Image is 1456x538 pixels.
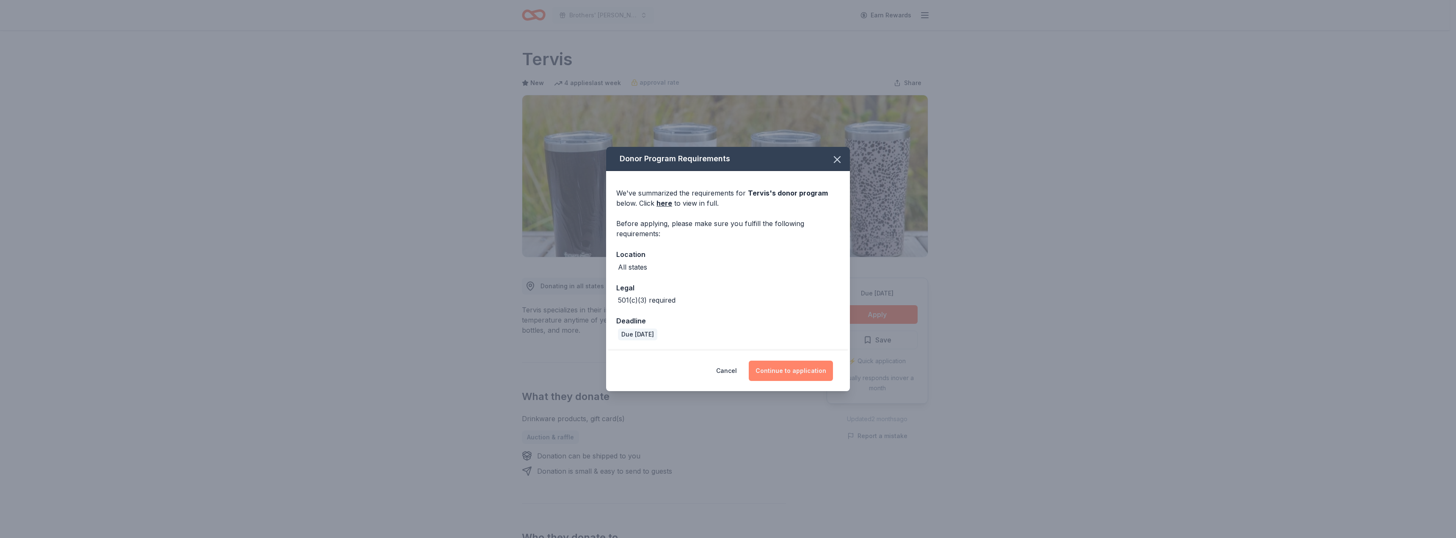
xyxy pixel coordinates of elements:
[748,189,828,197] span: Tervis 's donor program
[618,295,676,305] div: 501(c)(3) required
[606,147,850,171] div: Donor Program Requirements
[749,361,833,381] button: Continue to application
[616,315,840,326] div: Deadline
[616,218,840,239] div: Before applying, please make sure you fulfill the following requirements:
[716,361,737,381] button: Cancel
[618,262,647,272] div: All states
[656,198,672,208] a: here
[616,282,840,293] div: Legal
[616,249,840,260] div: Location
[618,328,657,340] div: Due [DATE]
[616,188,840,208] div: We've summarized the requirements for below. Click to view in full.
